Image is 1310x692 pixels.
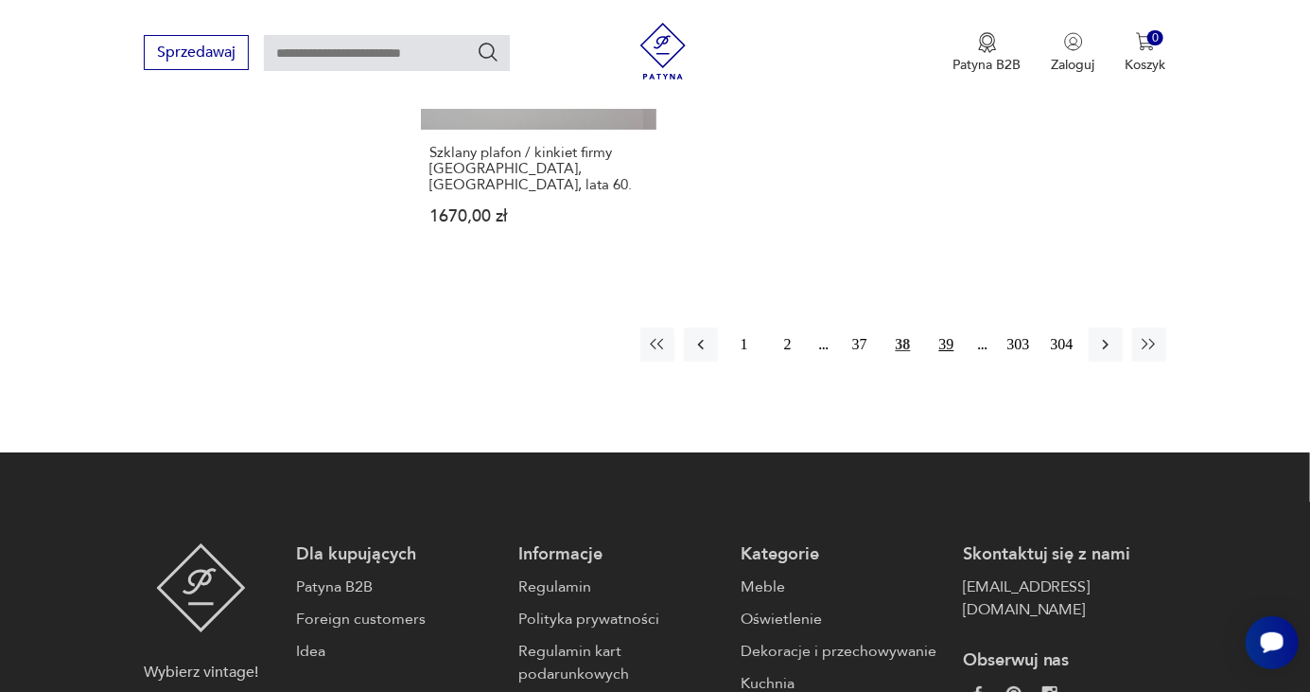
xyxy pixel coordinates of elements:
[1246,616,1299,669] iframe: Smartsupp widget button
[771,328,805,362] button: 2
[963,649,1166,672] p: Obserwuj nas
[1045,328,1079,362] button: 304
[963,543,1166,566] p: Skontaktuj się z nami
[518,576,722,598] a: Regulamin
[518,543,722,566] p: Informacje
[727,328,761,362] button: 1
[886,328,920,362] button: 38
[953,32,1022,74] button: Patyna B2B
[1052,32,1095,74] button: Zaloguj
[429,145,648,193] h3: Szklany plafon / kinkiet firmy [GEOGRAPHIC_DATA], [GEOGRAPHIC_DATA], lata 60.
[477,41,499,63] button: Szukaj
[144,35,249,70] button: Sprzedawaj
[296,543,499,566] p: Dla kupujących
[953,56,1022,74] p: Patyna B2B
[156,543,246,632] img: Patyna - sklep z meblami i dekoracjami vintage
[741,576,944,598] a: Meble
[1064,32,1083,51] img: Ikonka użytkownika
[429,208,648,224] p: 1670,00 zł
[741,640,944,663] a: Dekoracje i przechowywanie
[1002,328,1036,362] button: 303
[144,47,249,61] a: Sprzedawaj
[1126,56,1166,74] p: Koszyk
[1147,30,1163,46] div: 0
[1126,32,1166,74] button: 0Koszyk
[144,661,258,683] p: Wybierz vintage!
[518,608,722,630] a: Polityka prywatności
[963,576,1166,621] a: [EMAIL_ADDRESS][DOMAIN_NAME]
[741,608,944,630] a: Oświetlenie
[1052,56,1095,74] p: Zaloguj
[296,608,499,630] a: Foreign customers
[978,32,997,53] img: Ikona medalu
[843,328,877,362] button: 37
[296,576,499,598] a: Patyna B2B
[296,640,499,663] a: Idea
[741,543,944,566] p: Kategorie
[953,32,1022,74] a: Ikona medaluPatyna B2B
[930,328,964,362] button: 39
[518,640,722,685] a: Regulamin kart podarunkowych
[635,23,691,80] img: Patyna - sklep z meblami i dekoracjami vintage
[1136,32,1155,51] img: Ikona koszyka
